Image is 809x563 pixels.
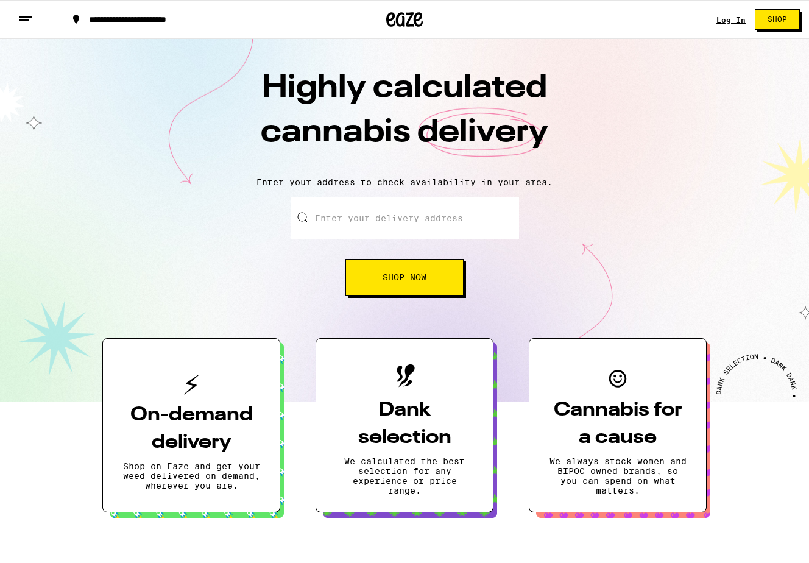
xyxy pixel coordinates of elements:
span: Shop Now [383,273,426,281]
button: On-demand deliveryShop on Eaze and get your weed delivered on demand, wherever you are. [102,338,280,512]
p: Enter your address to check availability in your area. [12,177,797,187]
p: Shop on Eaze and get your weed delivered on demand, wherever you are. [122,461,260,490]
h3: Dank selection [336,397,473,451]
h1: Highly calculated cannabis delivery [191,66,618,168]
button: Shop [755,9,800,30]
span: Shop [768,16,787,23]
h3: On-demand delivery [122,402,260,456]
p: We always stock women and BIPOC owned brands, so you can spend on what matters. [549,456,687,495]
button: Shop Now [345,259,464,296]
button: Dank selectionWe calculated the best selection for any experience or price range. [316,338,493,512]
p: We calculated the best selection for any experience or price range. [336,456,473,495]
a: Shop [746,9,809,30]
h3: Cannabis for a cause [549,397,687,451]
input: Enter your delivery address [291,197,519,239]
a: Log In [716,16,746,24]
button: Cannabis for a causeWe always stock women and BIPOC owned brands, so you can spend on what matters. [529,338,707,512]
